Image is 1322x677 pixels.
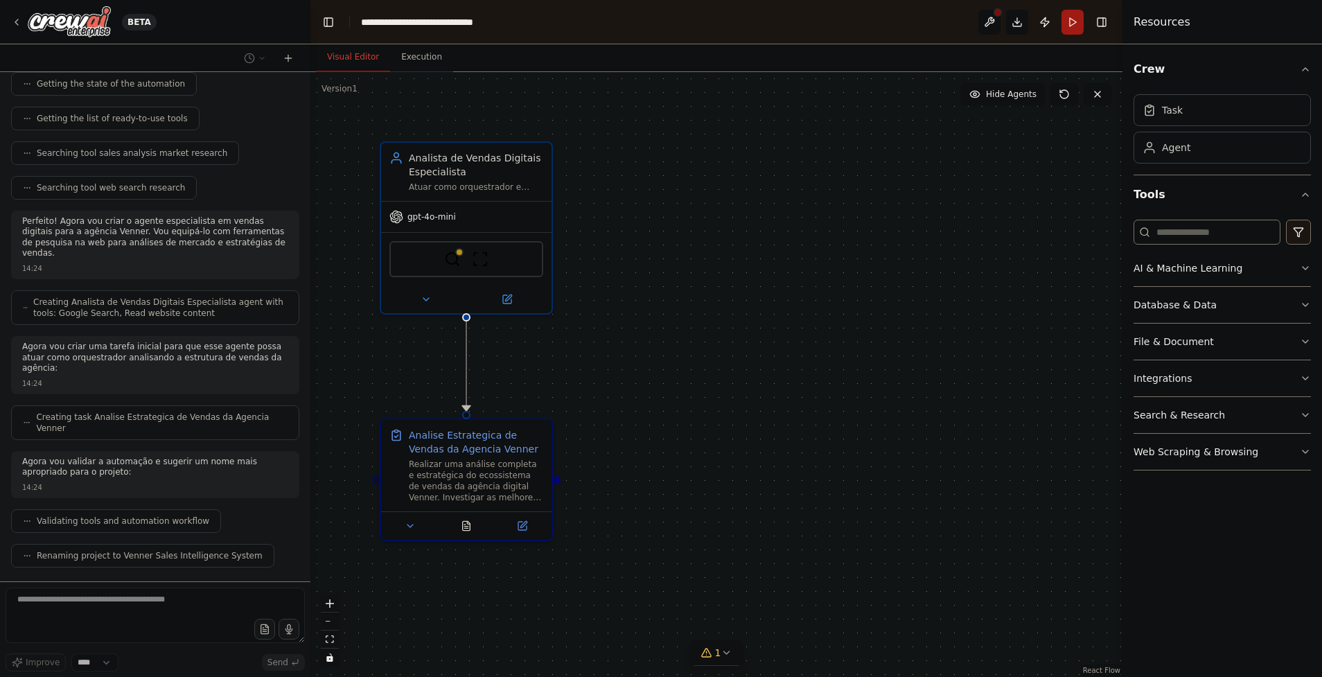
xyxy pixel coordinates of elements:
[1134,324,1311,360] button: File & Document
[380,419,553,541] div: Analise Estrategica de Vendas da Agencia VennerRealizar uma análise completa e estratégica do eco...
[37,516,209,527] span: Validating tools and automation workflow
[690,640,743,666] button: 1
[316,43,390,72] button: Visual Editor
[1134,298,1217,312] div: Database & Data
[715,646,721,660] span: 1
[321,649,339,667] button: toggle interactivity
[37,550,263,561] span: Renaming project to Venner Sales Intelligence System
[390,43,453,72] button: Execution
[437,518,496,534] button: No output available
[1134,14,1190,30] h4: Resources
[409,151,543,179] div: Analista de Vendas Digitais Especialista
[1134,335,1214,349] div: File & Document
[1134,175,1311,214] button: Tools
[33,297,288,319] span: Creating Analista de Vendas Digitais Especialista agent with tools: Google Search, Read website c...
[986,89,1037,100] span: Hide Agents
[1134,250,1311,286] button: AI & Machine Learning
[1092,12,1111,32] button: Hide right sidebar
[28,6,111,37] img: Logo
[407,211,456,222] span: gpt-4o-mini
[1134,371,1192,385] div: Integrations
[1134,214,1311,482] div: Tools
[22,263,42,274] div: 14:24
[409,428,543,456] div: Analise Estrategica de Vendas da Agencia Venner
[468,291,546,308] button: Open in side panel
[22,342,288,374] p: Agora vou criar uma tarefa inicial para que esse agente possa atuar como orquestrador analisando ...
[1134,434,1311,470] button: Web Scraping & Browsing
[409,182,543,193] div: Atuar como orquestrador e especialista em vendas digitais da agência Venner, analisando e estrutu...
[26,657,60,668] span: Improve
[1134,89,1311,175] div: Crew
[459,322,473,411] g: Edge from c6962067-13cb-47f3-860d-f379cbb267eb to 84b7ec8d-ba32-457c-83cf-64bd0704dbeb
[1162,141,1190,155] div: Agent
[319,12,338,32] button: Hide left sidebar
[361,15,504,29] nav: breadcrumb
[961,83,1045,105] button: Hide Agents
[37,78,185,89] span: Getting the state of the automation
[498,518,546,534] button: Open in side panel
[267,657,288,668] span: Send
[254,619,275,640] button: Upload files
[1134,445,1258,459] div: Web Scraping & Browsing
[1083,667,1120,674] a: React Flow attribution
[262,654,305,671] button: Send
[1162,103,1183,117] div: Task
[37,113,188,124] span: Getting the list of ready-to-use tools
[472,251,488,267] img: ScrapeWebsiteTool
[122,14,157,30] div: BETA
[1134,397,1311,433] button: Search & Research
[6,653,66,671] button: Improve
[22,378,42,389] div: 14:24
[409,459,543,503] div: Realizar uma análise completa e estratégica do ecossistema de vendas da agência digital Venner. I...
[321,83,358,94] div: Version 1
[238,50,272,67] button: Switch to previous chat
[279,619,299,640] button: Click to speak your automation idea
[444,251,461,267] img: SerplyWebSearchTool
[22,457,288,478] p: Agora vou validar a automação e sugerir um nome mais apropriado para o projeto:
[321,613,339,631] button: zoom out
[1134,287,1311,323] button: Database & Data
[37,148,227,159] span: Searching tool sales analysis market research
[1134,360,1311,396] button: Integrations
[1134,50,1311,89] button: Crew
[321,595,339,667] div: React Flow controls
[37,182,185,193] span: Searching tool web search research
[22,216,288,259] p: Perfeito! Agora vou criar o agente especialista em vendas digitais para a agência Venner. Vou equ...
[22,482,42,493] div: 14:24
[321,631,339,649] button: fit view
[1134,408,1225,422] div: Search & Research
[1134,261,1242,275] div: AI & Machine Learning
[277,50,299,67] button: Start a new chat
[380,141,553,315] div: Analista de Vendas Digitais EspecialistaAtuar como orquestrador e especialista em vendas digitais...
[36,412,288,434] span: Creating task Analise Estrategica de Vendas da Agencia Venner
[321,595,339,613] button: zoom in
